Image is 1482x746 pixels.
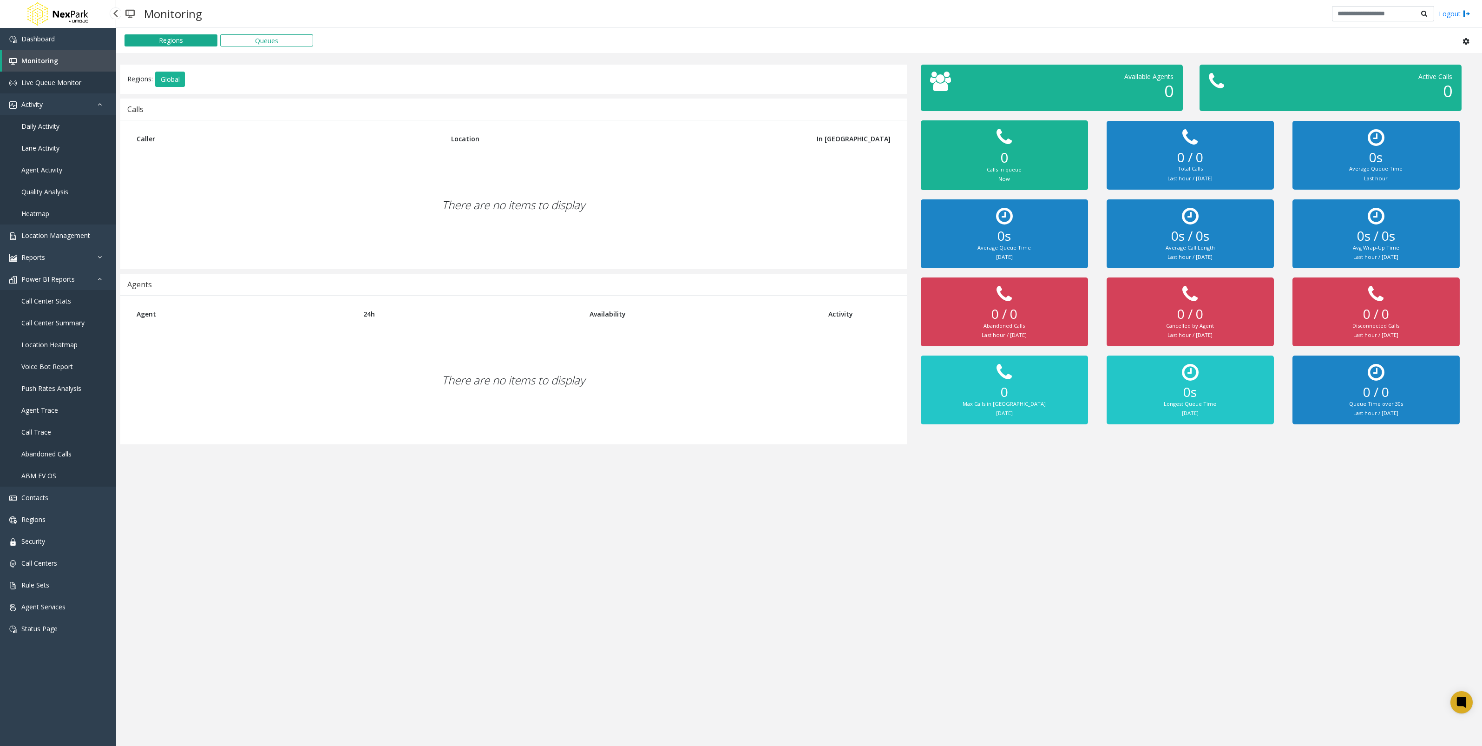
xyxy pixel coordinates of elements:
[1463,9,1470,19] img: logout
[127,278,152,290] div: Agents
[21,34,55,43] span: Dashboard
[930,322,1079,330] div: Abandoned Calls
[21,231,90,240] span: Location Management
[1353,331,1398,338] small: Last hour / [DATE]
[1302,400,1450,408] div: Queue Time over 30s
[1116,400,1265,408] div: Longest Queue Time
[982,331,1027,338] small: Last hour / [DATE]
[21,56,58,65] span: Monitoring
[21,581,49,589] span: Rule Sets
[130,150,898,260] div: There are no items to display
[127,74,153,83] span: Regions:
[21,559,57,568] span: Call Centers
[1302,384,1450,400] h2: 0 / 0
[21,449,72,458] span: Abandoned Calls
[1164,80,1174,102] span: 0
[930,228,1079,244] h2: 0s
[1116,306,1265,322] h2: 0 / 0
[9,582,17,589] img: 'icon'
[930,400,1079,408] div: Max Calls in [GEOGRAPHIC_DATA]
[127,103,144,115] div: Calls
[21,340,78,349] span: Location Heatmap
[1353,253,1398,260] small: Last hour / [DATE]
[130,325,898,435] div: There are no items to display
[21,275,75,284] span: Power BI Reports
[1124,72,1174,81] span: Available Agents
[220,34,313,46] button: Queues
[21,471,56,480] span: ABM EV OS
[155,72,185,87] button: Global
[930,384,1079,400] h2: 0
[21,209,49,218] span: Heatmap
[444,127,762,150] th: Location
[1302,165,1450,173] div: Average Queue Time
[9,101,17,109] img: 'icon'
[1418,72,1452,81] span: Active Calls
[1302,306,1450,322] h2: 0 / 0
[1302,228,1450,244] h2: 0s / 0s
[996,253,1013,260] small: [DATE]
[821,303,898,325] th: Activity
[1302,322,1450,330] div: Disconnected Calls
[130,127,444,150] th: Caller
[21,165,62,174] span: Agent Activity
[21,78,81,87] span: Live Queue Monitor
[762,127,898,150] th: In [GEOGRAPHIC_DATA]
[1182,409,1199,416] small: [DATE]
[9,604,17,611] img: 'icon'
[1116,384,1265,400] h2: 0s
[21,537,45,546] span: Security
[21,493,48,502] span: Contacts
[1302,244,1450,252] div: Avg Wrap-Up Time
[21,144,59,152] span: Lane Activity
[996,409,1013,416] small: [DATE]
[583,303,821,325] th: Availability
[1167,331,1213,338] small: Last hour / [DATE]
[21,253,45,262] span: Reports
[1116,322,1265,330] div: Cancelled by Agent
[1167,175,1213,182] small: Last hour / [DATE]
[930,244,1079,252] div: Average Queue Time
[9,276,17,284] img: 'icon'
[21,318,85,327] span: Call Center Summary
[21,100,43,109] span: Activity
[1353,409,1398,416] small: Last hour / [DATE]
[9,232,17,240] img: 'icon'
[21,384,81,393] span: Push Rates Analysis
[998,175,1010,182] small: Now
[930,149,1079,166] h2: 0
[1439,9,1470,19] a: Logout
[125,34,217,46] button: Regions
[21,428,51,436] span: Call Trace
[21,297,71,305] span: Call Center Stats
[9,79,17,87] img: 'icon'
[21,602,66,611] span: Agent Services
[9,626,17,633] img: 'icon'
[9,495,17,502] img: 'icon'
[139,2,207,25] h3: Monitoring
[2,50,116,72] a: Monitoring
[21,406,58,415] span: Agent Trace
[125,2,135,25] img: pageIcon
[9,58,17,65] img: 'icon'
[1116,150,1265,165] h2: 0 / 0
[21,122,59,131] span: Daily Activity
[21,515,46,524] span: Regions
[9,36,17,43] img: 'icon'
[9,516,17,524] img: 'icon'
[1116,244,1265,252] div: Average Call Length
[930,166,1079,174] div: Calls in queue
[130,303,356,325] th: Agent
[9,560,17,568] img: 'icon'
[356,303,583,325] th: 24h
[21,362,73,371] span: Voice Bot Report
[9,538,17,546] img: 'icon'
[1443,80,1452,102] span: 0
[930,306,1079,322] h2: 0 / 0
[1116,228,1265,244] h2: 0s / 0s
[1302,150,1450,165] h2: 0s
[1116,165,1265,173] div: Total Calls
[21,624,58,633] span: Status Page
[1364,175,1388,182] small: Last hour
[9,254,17,262] img: 'icon'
